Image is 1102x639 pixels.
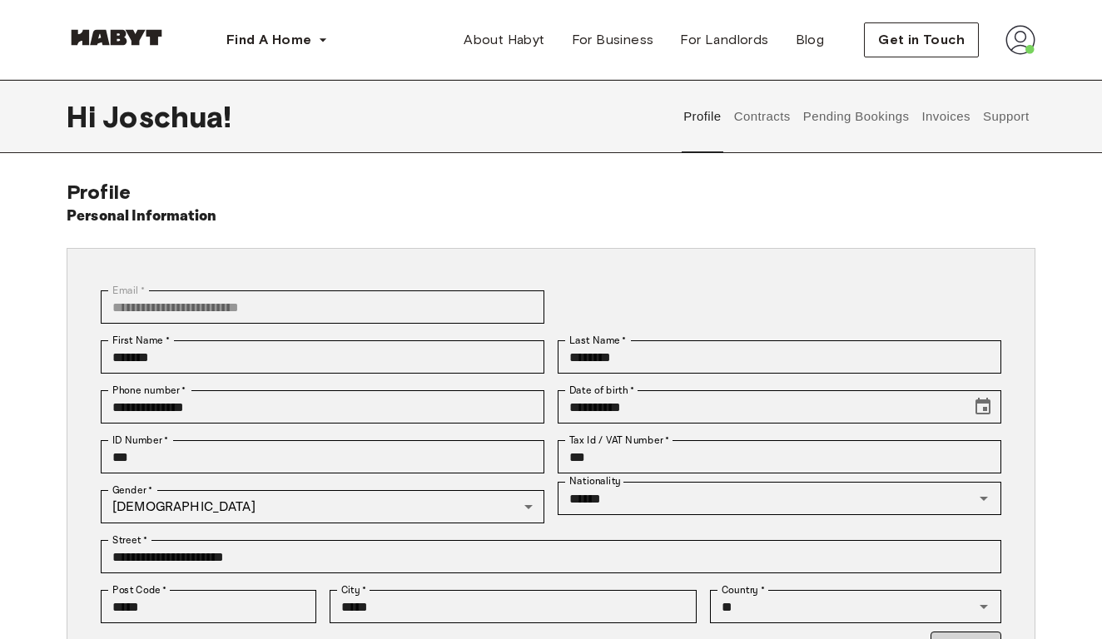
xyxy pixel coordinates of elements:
button: Open [972,595,995,618]
label: ID Number [112,433,168,448]
label: Street [112,532,147,547]
a: About Habyt [450,23,558,57]
div: user profile tabs [678,80,1035,153]
button: Choose date, selected date is Feb 13, 1999 [966,390,1000,424]
span: Get in Touch [878,30,965,50]
label: Post Code [112,582,167,597]
h6: Personal Information [67,205,217,228]
span: Find A Home [226,30,311,50]
label: Tax Id / VAT Number [569,433,669,448]
button: Get in Touch [864,22,979,57]
button: Support [980,80,1031,153]
span: For Landlords [680,30,768,50]
img: Habyt [67,29,166,46]
button: Profile [682,80,724,153]
span: Hi [67,99,102,134]
label: Phone number [112,383,186,398]
button: Find A Home [213,23,341,57]
label: Date of birth [569,383,634,398]
label: Gender [112,483,152,498]
a: For Landlords [667,23,782,57]
a: For Business [558,23,668,57]
span: Joschua ! [102,99,231,134]
button: Pending Bookings [801,80,911,153]
div: You can't change your email address at the moment. Please reach out to customer support in case y... [101,290,544,324]
button: Invoices [920,80,972,153]
label: Nationality [569,474,621,488]
span: Profile [67,180,131,204]
button: Contracts [732,80,792,153]
span: Blog [796,30,825,50]
a: Blog [782,23,838,57]
button: Open [972,487,995,510]
label: First Name [112,333,170,348]
div: [DEMOGRAPHIC_DATA] [101,490,544,523]
img: avatar [1005,25,1035,55]
span: For Business [572,30,654,50]
span: About Habyt [464,30,544,50]
label: Country [722,582,765,597]
label: Email [112,283,145,298]
label: City [341,582,367,597]
label: Last Name [569,333,627,348]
